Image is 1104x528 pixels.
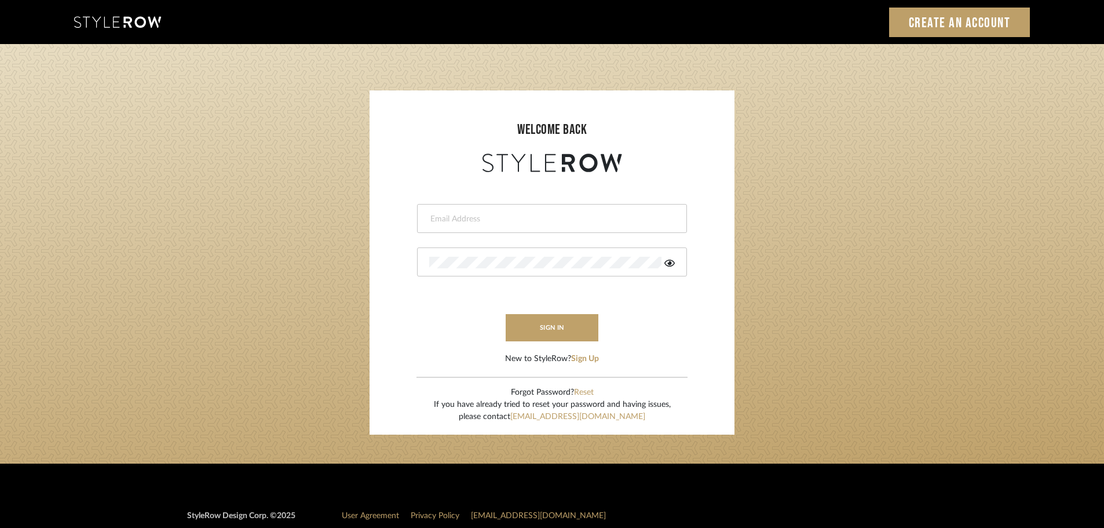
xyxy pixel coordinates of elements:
a: [EMAIL_ADDRESS][DOMAIN_NAME] [510,413,645,421]
div: Forgot Password? [434,387,671,399]
input: Email Address [429,213,672,225]
a: Privacy Policy [411,512,459,520]
button: sign in [506,314,598,341]
div: New to StyleRow? [505,353,599,365]
button: Reset [574,387,594,399]
a: [EMAIL_ADDRESS][DOMAIN_NAME] [471,512,606,520]
a: User Agreement [342,512,399,520]
button: Sign Up [571,353,599,365]
div: welcome back [381,119,723,140]
div: If you have already tried to reset your password and having issues, please contact [434,399,671,423]
a: Create an Account [889,8,1030,37]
